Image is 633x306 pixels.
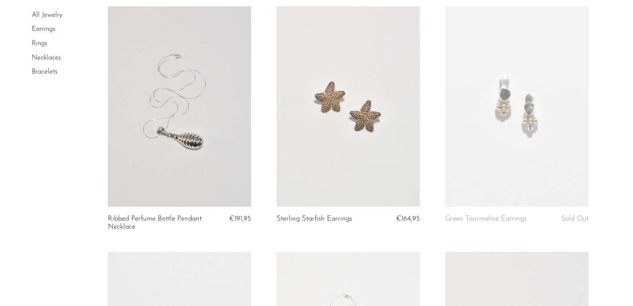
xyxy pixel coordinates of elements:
[561,215,589,222] span: Sold Out
[396,215,420,222] span: €164,95
[32,12,62,19] a: All Jewelry
[32,55,61,61] a: Necklaces
[32,68,58,75] a: Bracelets
[108,215,203,231] a: Ribbed Perfume Bottle Pendant Necklace
[229,215,251,222] span: €191,95
[277,215,352,223] a: Sterling Starfish Earrings
[32,26,55,33] a: Earrings
[32,40,47,47] a: Rings
[445,215,526,223] a: Green Tourmaline Earrings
